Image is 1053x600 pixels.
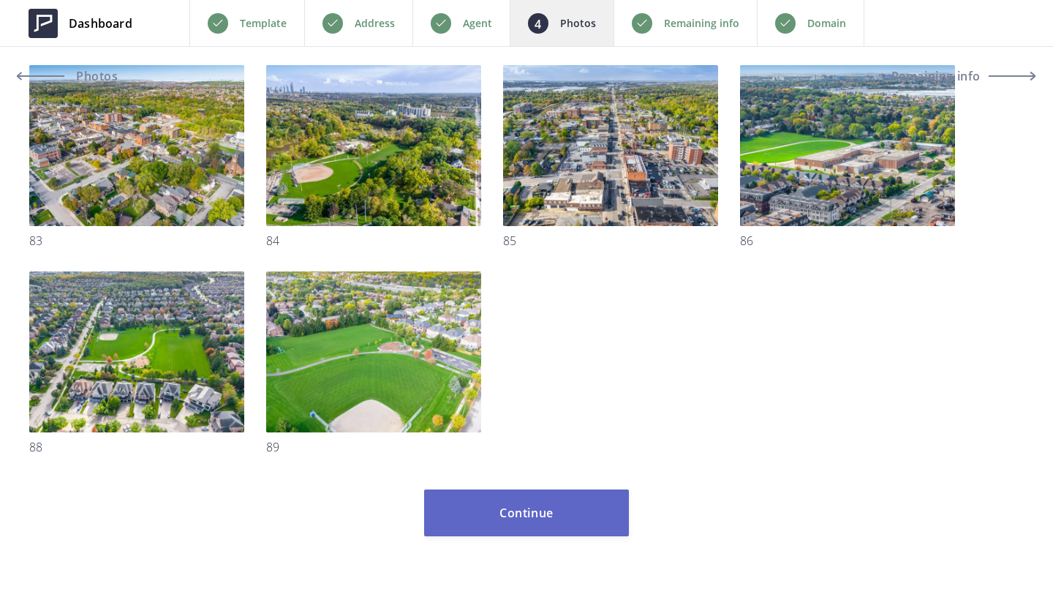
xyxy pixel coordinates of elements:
p: Remaining info [664,15,739,32]
button: Remaining info [891,59,1035,94]
p: Template [240,15,287,32]
p: Domain [807,15,846,32]
a: Photos [18,59,149,94]
p: Photos [560,15,596,32]
span: Dashboard [69,15,132,32]
a: Dashboard [18,1,143,45]
button: Continue [424,490,629,536]
p: Agent [463,15,492,32]
span: Remaining info [891,70,981,82]
span: Photos [72,70,118,82]
p: Address [355,15,395,32]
